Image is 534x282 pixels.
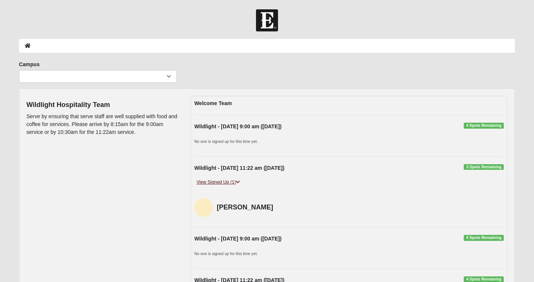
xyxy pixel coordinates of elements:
[217,203,290,212] h4: [PERSON_NAME]
[464,235,504,241] span: 4 Spots Remaining
[256,9,278,31] img: Church of Eleven22 Logo
[194,139,258,144] small: No one is signed up for this time yet.
[194,236,281,242] strong: Wildlight - [DATE] 9:00 am ([DATE])
[194,165,284,171] strong: Wildlight - [DATE] 11:22 am ([DATE])
[27,101,179,109] h4: Wildlight Hospitality Team
[194,198,213,217] img: Denisha R.
[194,123,281,129] strong: Wildlight - [DATE] 9:00 am ([DATE])
[464,164,504,170] span: 3 Spots Remaining
[194,251,258,256] small: No one is signed up for this time yet.
[27,113,179,136] p: Serve by ensuring that serve staff are well supplied with food and coffee for services. Please ar...
[194,178,242,186] a: View Signed Up (1)
[464,123,504,129] span: 4 Spots Remaining
[194,100,232,106] strong: Welcome Team
[19,61,40,68] label: Campus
